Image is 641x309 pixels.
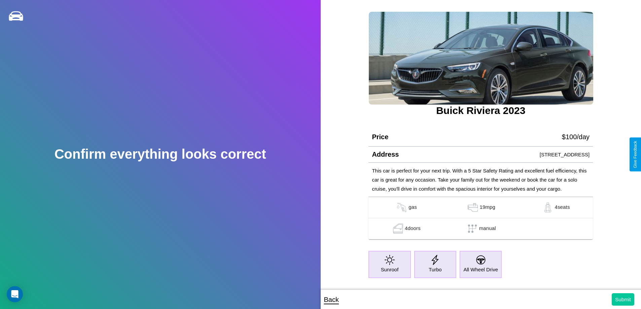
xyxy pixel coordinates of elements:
p: All Wheel Drive [463,265,498,274]
h4: Address [372,151,399,158]
img: gas [466,202,479,213]
img: gas [395,202,408,213]
div: Give Feedback [633,141,638,168]
div: Open Intercom Messenger [7,286,23,302]
p: 4 doors [405,224,421,234]
p: Turbo [429,265,442,274]
p: This car is perfect for your next trip. With a 5 Star Safety Rating and excellent fuel efficiency... [372,166,590,193]
p: Back [324,294,339,306]
p: manual [479,224,496,234]
p: $ 100 /day [562,131,590,143]
p: 4 seats [555,202,570,213]
img: gas [541,202,555,213]
p: 19 mpg [479,202,495,213]
p: gas [408,202,417,213]
p: Sunroof [381,265,399,274]
h4: Price [372,133,388,141]
h3: Buick Riviera 2023 [368,105,593,116]
table: simple table [368,197,593,239]
h2: Confirm everything looks correct [55,147,266,162]
button: Submit [612,293,634,306]
img: gas [391,224,405,234]
p: [STREET_ADDRESS] [540,150,590,159]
